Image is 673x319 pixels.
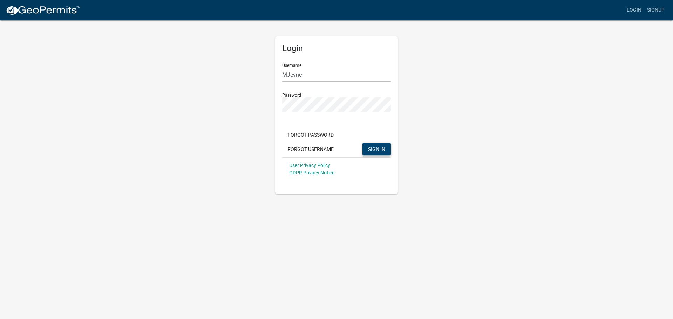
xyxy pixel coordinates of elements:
[624,4,644,17] a: Login
[289,170,334,175] a: GDPR Privacy Notice
[289,162,330,168] a: User Privacy Policy
[368,146,385,152] span: SIGN IN
[282,43,391,54] h5: Login
[644,4,667,17] a: Signup
[282,129,339,141] button: Forgot Password
[282,143,339,155] button: Forgot Username
[362,143,391,155] button: SIGN IN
